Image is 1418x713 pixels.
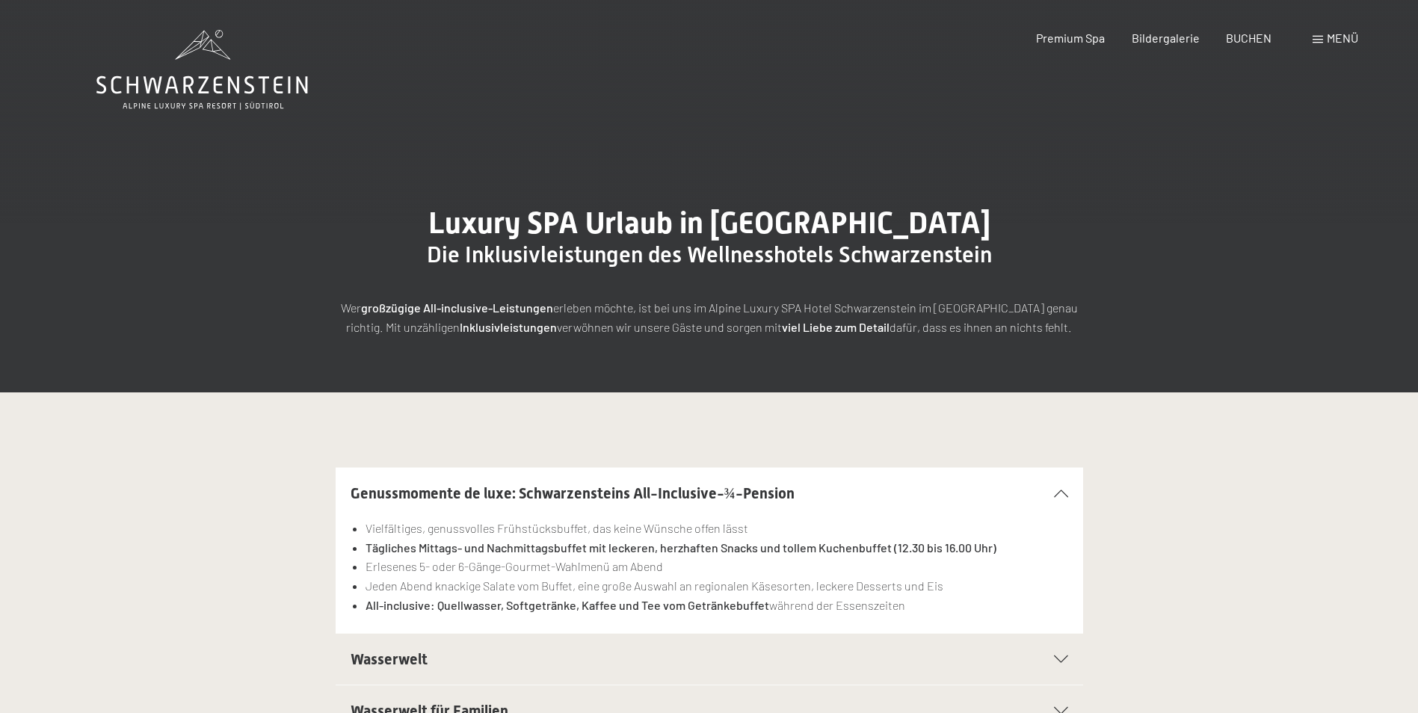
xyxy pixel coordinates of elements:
[366,519,1067,538] li: Vielfältiges, genussvolles Frühstücksbuffet, das keine Wünsche offen lässt
[428,206,990,241] span: Luxury SPA Urlaub in [GEOGRAPHIC_DATA]
[351,484,795,502] span: Genussmomente de luxe: Schwarzensteins All-Inclusive-¾-Pension
[366,598,769,612] strong: All-inclusive: Quellwasser, Softgetränke, Kaffee und Tee vom Getränkebuffet
[427,241,992,268] span: Die Inklusivleistungen des Wellnesshotels Schwarzenstein
[336,298,1083,336] p: Wer erleben möchte, ist bei uns im Alpine Luxury SPA Hotel Schwarzenstein im [GEOGRAPHIC_DATA] ge...
[366,540,996,555] strong: Tägliches Mittags- und Nachmittagsbuffet mit leckeren, herzhaften Snacks und tollem Kuchenbuffet ...
[782,320,890,334] strong: viel Liebe zum Detail
[351,650,428,668] span: Wasserwelt
[1327,31,1358,45] span: Menü
[1226,31,1271,45] a: BUCHEN
[366,557,1067,576] li: Erlesenes 5- oder 6-Gänge-Gourmet-Wahlmenü am Abend
[366,576,1067,596] li: Jeden Abend knackige Salate vom Buffet, eine große Auswahl an regionalen Käsesorten, leckere Dess...
[361,300,553,315] strong: großzügige All-inclusive-Leistungen
[366,596,1067,615] li: während der Essenszeiten
[1036,31,1105,45] a: Premium Spa
[1132,31,1200,45] a: Bildergalerie
[460,320,557,334] strong: Inklusivleistungen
